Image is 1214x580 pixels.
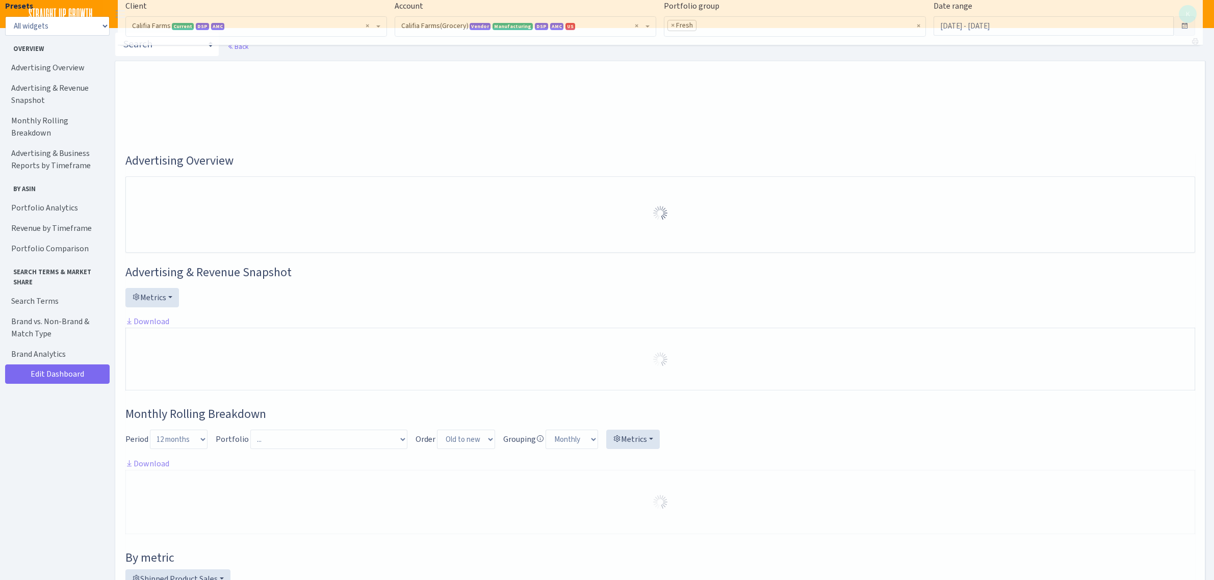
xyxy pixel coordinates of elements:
[550,23,563,30] span: Amazon Marketing Cloud
[125,458,169,469] a: Download
[606,430,660,449] button: Metrics
[5,143,107,176] a: Advertising & Business Reports by Timeframe
[1179,5,1197,23] img: Kevin Mitchell
[667,20,696,31] li: Fresh
[652,494,668,510] img: Preloader
[211,23,224,30] span: AMC
[1179,5,1197,23] a: K
[536,435,544,443] i: Avg. daily only for these metrics:<br> Sessions<br> Units Shipped<br> Shipped Product Sales<br> S...
[125,407,1195,421] h3: Widget #38
[132,21,374,31] span: Califia Farms <span class="badge badge-success">Current</span><span class="badge badge-primary">D...
[470,23,490,30] span: Vendor
[172,23,194,30] span: Current
[565,23,575,30] span: US
[5,111,107,143] a: Monthly Rolling Breakdown
[917,21,920,31] span: Remove all items
[5,364,110,384] a: Edit Dashboard
[126,17,386,36] span: Califia Farms <span class="badge badge-success">Current</span><span class="badge badge-primary">D...
[216,433,249,445] label: Portfolio
[493,23,533,30] span: Manufacturing
[5,58,107,78] a: Advertising Overview
[6,40,107,54] span: Overview
[125,288,179,307] button: Metrics
[125,550,1195,565] h4: By metric
[5,198,107,218] a: Portfolio Analytics
[535,23,548,30] span: DSP
[671,20,675,31] span: ×
[125,265,1195,280] h3: Widget #2
[6,180,107,194] span: By ASIN
[652,351,668,367] img: Preloader
[196,23,209,30] span: DSP
[227,42,248,51] a: Back
[401,21,643,31] span: Califia Farms(Grocery) <span class="badge badge-primary">Vendor</span><span class="badge badge-su...
[366,21,369,31] span: Remove all items
[5,344,107,364] a: Brand Analytics
[6,263,107,286] span: Search Terms & Market Share
[5,78,107,111] a: Advertising & Revenue Snapshot
[652,205,668,221] img: Preloader
[5,218,107,239] a: Revenue by Timeframe
[395,17,656,36] span: Califia Farms(Grocery) <span class="badge badge-primary">Vendor</span><span class="badge badge-su...
[5,311,107,344] a: Brand vs. Non-Brand & Match Type
[125,316,169,327] a: Download
[635,21,638,31] span: Remove all items
[125,433,148,445] label: Period
[503,433,544,445] label: Grouping
[125,153,1195,168] h3: Widget #1
[416,433,435,445] label: Order
[5,291,107,311] a: Search Terms
[5,239,107,259] a: Portfolio Comparison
